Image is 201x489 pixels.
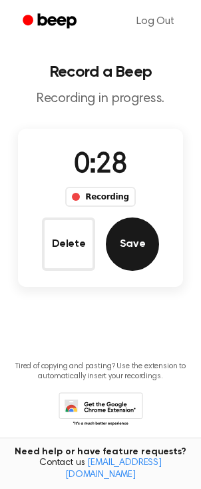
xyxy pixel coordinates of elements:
[74,151,127,179] span: 0:28
[8,458,193,481] span: Contact us
[42,217,95,271] button: Delete Audio Record
[123,5,188,37] a: Log Out
[65,187,135,207] div: Recording
[106,217,159,271] button: Save Audio Record
[11,91,190,107] p: Recording in progress.
[11,64,190,80] h1: Record a Beep
[13,9,89,35] a: Beep
[11,362,190,382] p: Tired of copying and pasting? Use the extension to automatically insert your recordings.
[65,458,162,480] a: [EMAIL_ADDRESS][DOMAIN_NAME]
